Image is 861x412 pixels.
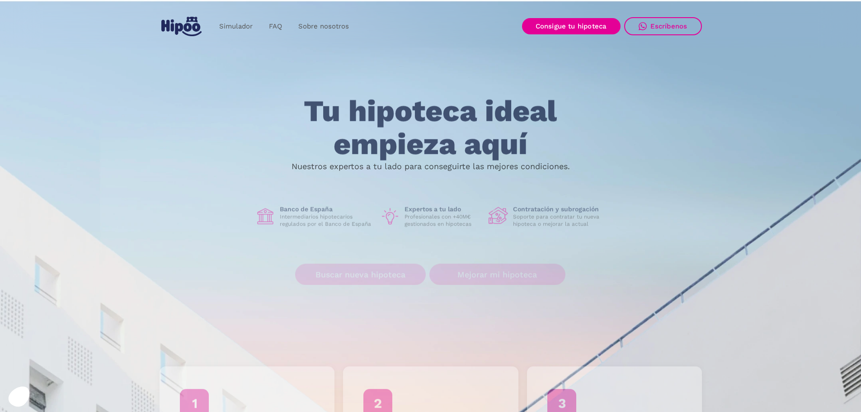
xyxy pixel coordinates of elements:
h1: Expertos a tu lado [405,205,481,213]
p: Soporte para contratar tu nueva hipoteca o mejorar la actual [513,213,606,228]
p: Intermediarios hipotecarios regulados por el Banco de España [280,213,373,228]
div: Escríbenos [650,22,687,30]
h1: Banco de España [280,205,373,213]
a: Sobre nosotros [290,18,357,35]
h1: Contratación y subrogación [513,205,606,213]
p: Nuestros expertos a tu lado para conseguirte las mejores condiciones. [292,163,570,170]
h1: Tu hipoteca ideal empieza aquí [259,95,602,161]
a: Consigue tu hipoteca [522,18,621,34]
a: FAQ [261,18,290,35]
p: Profesionales con +40M€ gestionados en hipotecas [405,213,481,228]
a: Escríbenos [624,17,702,35]
a: Simulador [211,18,261,35]
a: Mejorar mi hipoteca [429,264,565,285]
a: Buscar nueva hipoteca [295,264,426,285]
a: home [160,13,204,40]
